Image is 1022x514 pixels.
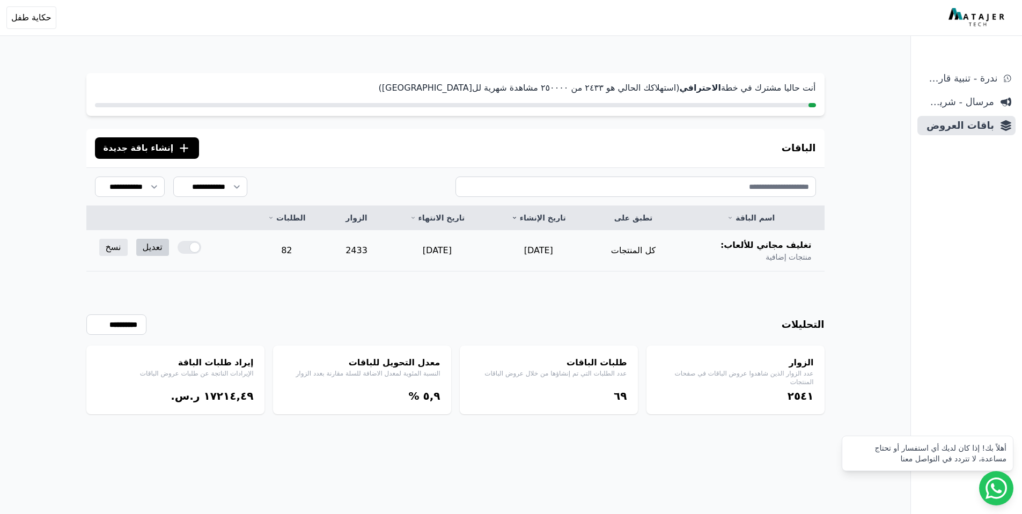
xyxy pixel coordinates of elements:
[657,388,814,403] div: ٢٥٤١
[782,141,816,156] h3: الباقات
[922,118,994,133] span: باقات العروض
[327,206,386,230] th: الزوار
[95,137,200,159] button: إنشاء باقة جديدة
[386,230,488,271] td: [DATE]
[720,239,812,252] span: تغليف مجاني للألعاب:
[104,142,174,155] span: إنشاء باقة جديدة
[470,356,627,369] h4: طلبات الباقات
[399,212,475,223] a: تاريخ الانتهاء
[470,369,627,378] p: عدد الطلبات التي تم إنشاؤها من خلال عروض الباقات
[849,443,1006,464] div: أهلاً بك! إذا كان لديك أي استفسار أو تحتاج مساعدة، لا تتردد في التواصل معنا
[657,356,814,369] h4: الزوار
[922,94,994,109] span: مرسال - شريط دعاية
[99,239,128,256] a: نسخ
[470,388,627,403] div: ٦٩
[782,317,825,332] h3: التحليلات
[679,83,721,93] strong: الاحترافي
[260,212,314,223] a: الطلبات
[949,8,1007,27] img: MatajerTech Logo
[284,369,440,378] p: النسبة المئوية لمعدل الاضافة للسلة مقارنة بعدد الزوار
[203,390,253,402] bdi: ١٧٢١٤,٤٩
[488,230,589,271] td: [DATE]
[97,369,254,378] p: الإيرادات الناتجة عن طلبات عروض الباقات
[6,6,56,29] button: حكاية طفل
[171,390,200,402] span: ر.س.
[97,356,254,369] h4: إيراد طلبات الباقة
[423,390,440,402] bdi: ٥,٩
[95,82,816,94] p: أنت حاليا مشترك في خطة (استهلاكك الحالي هو ٢٤۳۳ من ٢٥۰۰۰۰ مشاهدة شهرية لل[GEOGRAPHIC_DATA])
[408,390,419,402] span: %
[766,252,811,262] span: منتجات إضافية
[327,230,386,271] td: 2433
[589,230,678,271] td: كل المنتجات
[922,71,997,86] span: ندرة - تنبية قارب علي النفاذ
[657,369,814,386] p: عدد الزوار الذين شاهدوا عروض الباقات في صفحات المنتجات
[247,230,327,271] td: 82
[690,212,811,223] a: اسم الباقة
[136,239,169,256] a: تعديل
[11,11,52,24] span: حكاية طفل
[284,356,440,369] h4: معدل التحويل للباقات
[501,212,576,223] a: تاريخ الإنشاء
[589,206,678,230] th: تطبق على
